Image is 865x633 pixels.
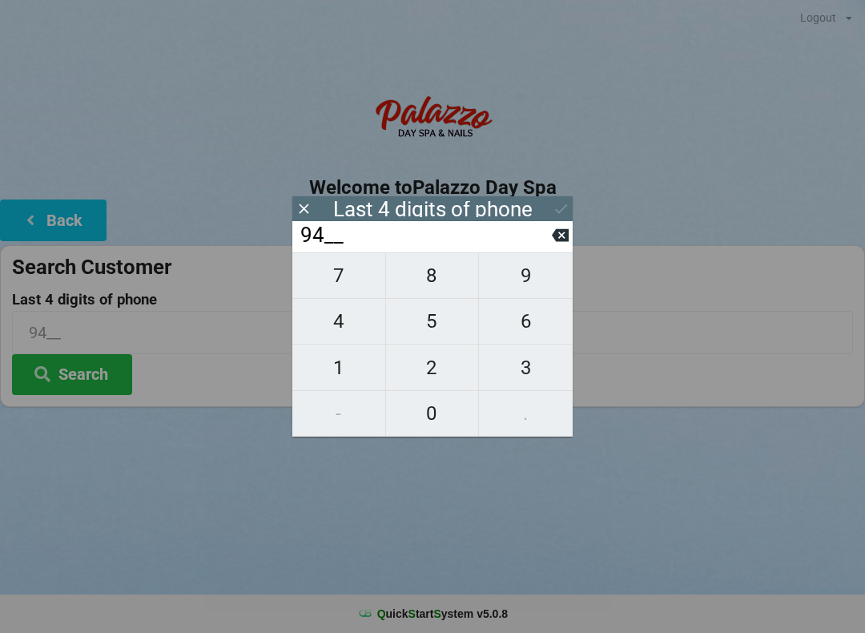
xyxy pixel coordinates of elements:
[292,259,385,292] span: 7
[386,397,479,430] span: 0
[386,345,480,390] button: 2
[479,345,573,390] button: 3
[292,299,386,345] button: 4
[479,299,573,345] button: 6
[479,252,573,299] button: 9
[386,259,479,292] span: 8
[292,304,385,338] span: 4
[479,351,573,385] span: 3
[386,304,479,338] span: 5
[386,351,479,385] span: 2
[292,351,385,385] span: 1
[333,201,533,217] div: Last 4 digits of phone
[386,299,480,345] button: 5
[292,252,386,299] button: 7
[386,391,480,437] button: 0
[479,259,573,292] span: 9
[292,345,386,390] button: 1
[479,304,573,338] span: 6
[386,252,480,299] button: 8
